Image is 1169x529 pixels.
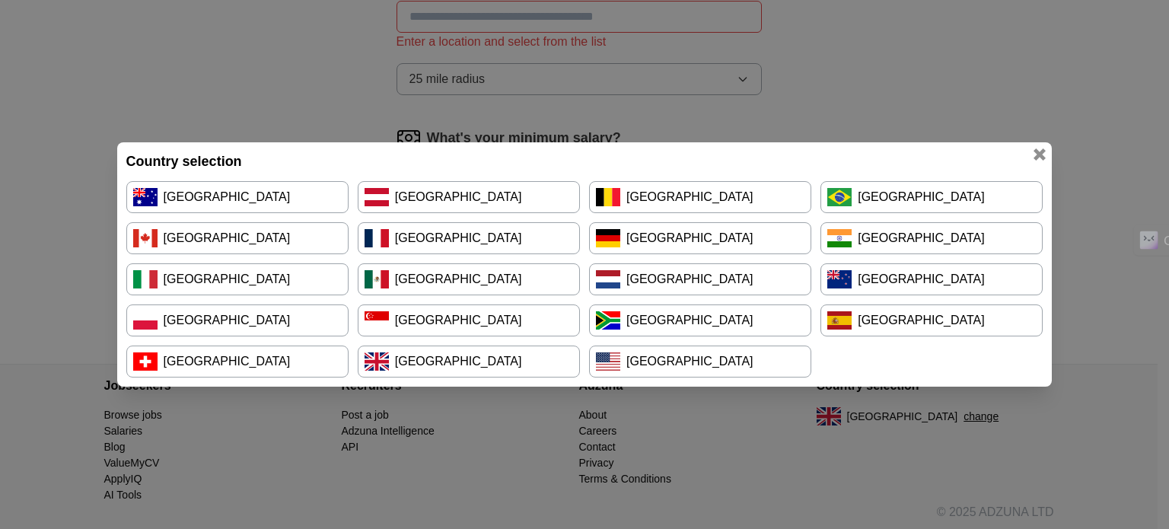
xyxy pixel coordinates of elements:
a: [GEOGRAPHIC_DATA] [820,222,1043,254]
a: [GEOGRAPHIC_DATA] [820,181,1043,213]
a: [GEOGRAPHIC_DATA] [589,222,811,254]
a: [GEOGRAPHIC_DATA] [358,181,580,213]
a: [GEOGRAPHIC_DATA] [126,222,349,254]
a: [GEOGRAPHIC_DATA] [589,263,811,295]
a: [GEOGRAPHIC_DATA] [358,304,580,336]
h4: Country selection [126,151,1043,172]
a: [GEOGRAPHIC_DATA] [358,222,580,254]
a: [GEOGRAPHIC_DATA] [126,181,349,213]
a: [GEOGRAPHIC_DATA] [820,263,1043,295]
a: [GEOGRAPHIC_DATA] [589,304,811,336]
a: [GEOGRAPHIC_DATA] [358,263,580,295]
a: [GEOGRAPHIC_DATA] [126,346,349,378]
a: [GEOGRAPHIC_DATA] [820,304,1043,336]
a: [GEOGRAPHIC_DATA] [126,304,349,336]
a: [GEOGRAPHIC_DATA] [589,181,811,213]
a: [GEOGRAPHIC_DATA] [589,346,811,378]
a: [GEOGRAPHIC_DATA] [126,263,349,295]
a: [GEOGRAPHIC_DATA] [358,346,580,378]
